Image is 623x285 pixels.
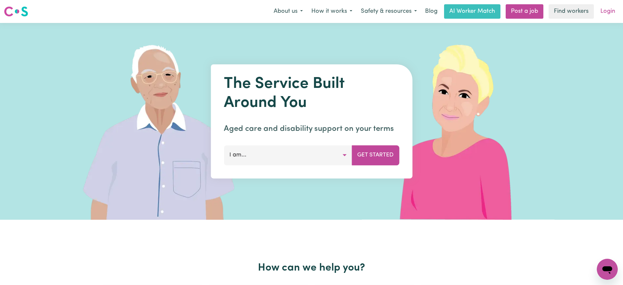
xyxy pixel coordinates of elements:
a: Careseekers logo [4,4,28,19]
a: Post a job [506,4,543,19]
h1: The Service Built Around You [224,75,399,112]
iframe: Button to launch messaging window [597,259,618,280]
button: Get Started [352,145,399,165]
a: AI Worker Match [444,4,500,19]
h2: How can we help you? [99,262,524,274]
button: How it works [307,5,357,18]
p: Aged care and disability support on your terms [224,123,399,135]
button: I am... [224,145,352,165]
img: Careseekers logo [4,6,28,17]
a: Login [596,4,619,19]
a: Blog [421,4,441,19]
a: Find workers [549,4,594,19]
button: Safety & resources [357,5,421,18]
button: About us [269,5,307,18]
